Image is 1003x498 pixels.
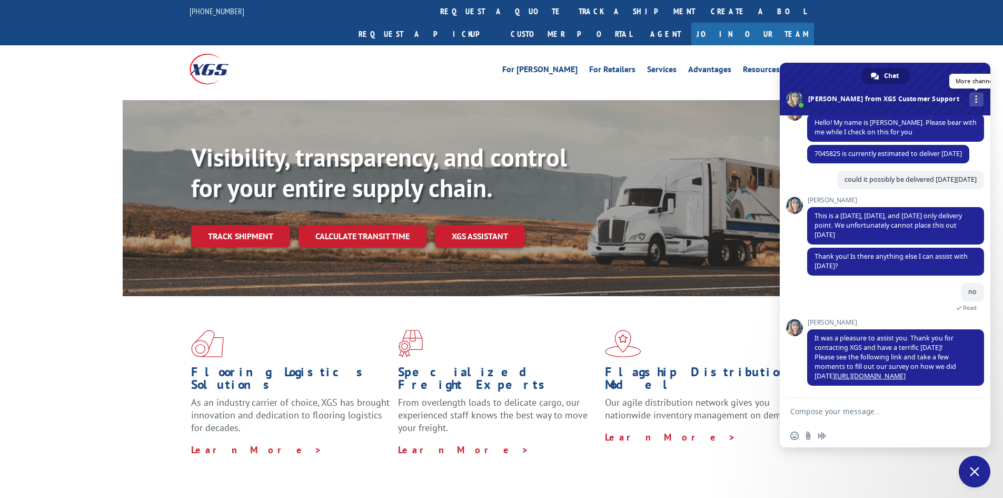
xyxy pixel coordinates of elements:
[190,6,244,16] a: [PHONE_NUMBER]
[605,330,641,357] img: xgs-icon-flagship-distribution-model-red
[589,65,635,77] a: For Retailers
[815,252,968,270] span: Thank you! Is there anything else I can assist with [DATE]?
[845,175,977,184] span: could it possibly be delivered [DATE][DATE]
[743,65,780,77] a: Resources
[191,225,290,247] a: Track shipment
[691,23,814,45] a: Join Our Team
[191,141,567,204] b: Visibility, transparency, and control for your entire supply chain.
[640,23,691,45] a: Agent
[351,23,503,45] a: Request a pickup
[818,432,826,440] span: Audio message
[647,65,677,77] a: Services
[605,366,804,396] h1: Flagship Distribution Model
[503,23,640,45] a: Customer Portal
[884,68,899,84] span: Chat
[299,225,426,248] a: Calculate transit time
[959,456,990,487] div: Close chat
[502,65,578,77] a: For [PERSON_NAME]
[191,396,390,434] span: As an industry carrier of choice, XGS has brought innovation and dedication to flooring logistics...
[398,330,423,357] img: xgs-icon-focused-on-flooring-red
[835,372,906,380] a: [URL][DOMAIN_NAME]
[605,431,736,443] a: Learn More >
[191,444,322,456] a: Learn More >
[688,65,731,77] a: Advantages
[815,118,977,136] span: Hello! My name is [PERSON_NAME]. Please bear with me while I check on this for you
[861,68,909,84] div: Chat
[191,330,224,357] img: xgs-icon-total-supply-chain-intelligence-red
[963,304,977,311] span: Read
[807,319,984,326] span: [PERSON_NAME]
[969,92,984,106] div: More channels
[790,432,799,440] span: Insert an emoji
[435,225,525,248] a: XGS ASSISTANT
[807,197,984,204] span: [PERSON_NAME]
[804,432,812,440] span: Send a file
[968,287,977,296] span: no
[398,444,529,456] a: Learn More >
[815,149,962,158] span: 7045825 is currently estimated to deliver [DATE]
[815,334,956,380] span: It was a pleasure to assist you. Thank you for contacting XGS and have a terrific [DATE]! Please ...
[398,396,597,443] p: From overlength loads to delicate cargo, our experienced staff knows the best way to move your fr...
[605,396,799,421] span: Our agile distribution network gives you nationwide inventory management on demand.
[815,211,962,239] span: This is a [DATE], [DATE], and [DATE] only delivery point. We unfortunately cannot place this out ...
[790,407,957,416] textarea: Compose your message...
[191,366,390,396] h1: Flooring Logistics Solutions
[398,366,597,396] h1: Specialized Freight Experts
